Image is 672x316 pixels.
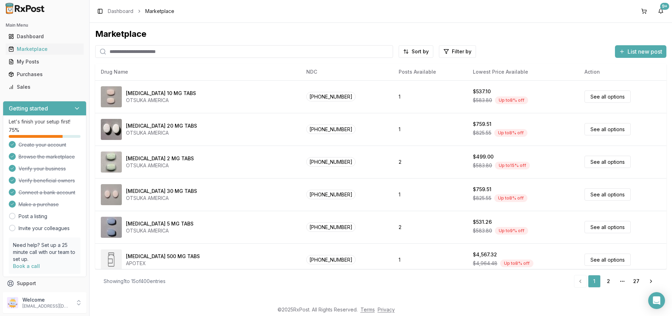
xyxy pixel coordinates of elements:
a: Book a call [13,263,40,269]
td: 1 [393,113,467,146]
div: APOTEX [126,260,200,267]
img: Abilify 20 MG TABS [101,119,122,140]
div: [MEDICAL_DATA] 30 MG TABS [126,188,197,195]
img: User avatar [7,297,18,308]
div: $759.51 [473,121,491,128]
button: My Posts [3,56,86,67]
div: Dashboard [8,33,81,40]
span: Filter by [452,48,471,55]
span: List new post [628,47,662,56]
a: Marketplace [6,43,84,55]
button: 9+ [655,6,666,17]
span: $825.55 [473,129,491,136]
span: [PHONE_NUMBER] [306,92,356,101]
div: OTSUKA AMERICA [126,227,194,234]
span: [PHONE_NUMBER] [306,157,356,167]
span: $583.80 [473,97,492,104]
div: Marketplace [95,28,666,40]
div: Up to 8 % off [500,260,533,267]
a: My Posts [6,55,84,68]
p: Need help? Set up a 25 minute call with our team to set up. [13,242,76,263]
div: OTSUKA AMERICA [126,129,197,136]
h3: Getting started [9,104,48,113]
div: $537.10 [473,88,491,95]
img: Abilify 30 MG TABS [101,184,122,205]
th: Lowest Price Available [467,63,579,80]
div: [MEDICAL_DATA] 5 MG TABS [126,220,194,227]
nav: breadcrumb [108,8,174,15]
span: [PHONE_NUMBER] [306,255,356,264]
div: Purchases [8,71,81,78]
span: $825.55 [473,195,491,202]
div: OTSUKA AMERICA [126,97,196,104]
td: 1 [393,80,467,113]
th: NDC [301,63,393,80]
span: $583.80 [473,162,492,169]
span: [PHONE_NUMBER] [306,190,356,199]
div: OTSUKA AMERICA [126,162,194,169]
td: 1 [393,243,467,276]
button: Support [3,277,86,290]
th: Action [579,63,666,80]
button: Filter by [439,45,476,58]
button: Marketplace [3,43,86,55]
a: See all options [584,156,631,168]
button: Dashboard [3,31,86,42]
a: List new post [615,49,666,56]
div: Up to 8 % off [494,129,527,137]
span: $583.80 [473,227,492,234]
div: 9+ [660,3,669,10]
td: 1 [393,178,467,211]
a: Dashboard [108,8,133,15]
td: 2 [393,146,467,178]
div: [MEDICAL_DATA] 500 MG TABS [126,253,200,260]
div: Sales [8,83,81,90]
h2: Main Menu [6,22,84,28]
span: Verify your business [19,165,66,172]
div: [MEDICAL_DATA] 2 MG TABS [126,155,194,162]
a: See all options [584,254,631,266]
div: Up to 8 % off [495,96,528,104]
button: Sort by [399,45,433,58]
a: Invite your colleagues [19,225,70,232]
p: Welcome [22,296,71,303]
div: $759.51 [473,186,491,193]
img: Abiraterone Acetate 500 MG TABS [101,249,122,270]
div: $531.26 [473,218,492,226]
a: Purchases [6,68,84,81]
span: [PHONE_NUMBER] [306,222,356,232]
span: $4,964.48 [473,260,497,267]
div: [MEDICAL_DATA] 20 MG TABS [126,122,197,129]
a: See all options [584,221,631,233]
nav: pagination [574,275,658,288]
p: Let's finish your setup first! [9,118,80,125]
span: Create your account [19,141,66,148]
p: [EMAIL_ADDRESS][DOMAIN_NAME] [22,303,71,309]
a: Go to next page [644,275,658,288]
span: Browse the marketplace [19,153,75,160]
a: 2 [602,275,615,288]
span: Verify beneficial owners [19,177,75,184]
div: $499.00 [473,153,493,160]
img: Abilify 5 MG TABS [101,217,122,238]
button: List new post [615,45,666,58]
div: Marketplace [8,46,81,53]
div: Up to 9 % off [495,227,528,235]
button: Sales [3,81,86,93]
div: Up to 15 % off [495,162,530,169]
button: Purchases [3,69,86,80]
a: See all options [584,123,631,135]
img: Abilify 10 MG TABS [101,86,122,107]
span: Sort by [412,48,429,55]
td: 2 [393,211,467,243]
a: Sales [6,81,84,93]
div: My Posts [8,58,81,65]
div: $4,567.32 [473,251,497,258]
span: Marketplace [145,8,174,15]
a: Privacy [378,307,395,312]
div: Showing 1 to 15 of 400 entries [104,278,166,285]
a: See all options [584,90,631,103]
span: 75 % [9,127,19,134]
th: Posts Available [393,63,467,80]
a: Post a listing [19,213,47,220]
